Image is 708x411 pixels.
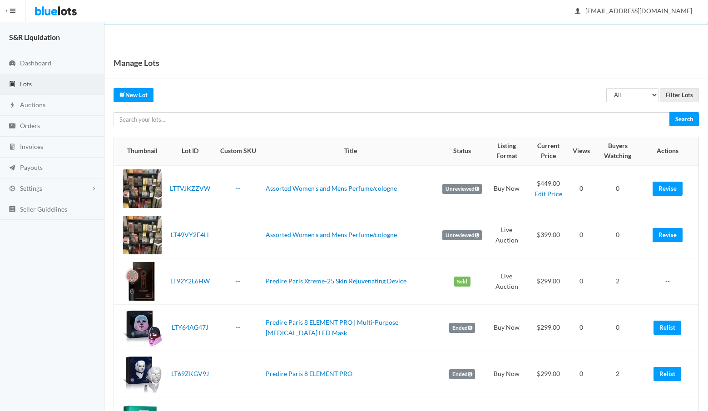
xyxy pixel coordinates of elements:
[594,258,642,305] td: 2
[535,190,562,198] a: Edit Price
[528,305,569,351] td: $299.00
[9,33,60,41] strong: S&R Liquidation
[8,164,17,173] ion-icon: paper plane
[485,212,528,258] td: Live Auction
[214,137,262,165] th: Custom SKU
[569,351,594,397] td: 0
[8,101,17,110] ion-icon: flash
[266,231,397,238] a: Assorted Women's and Mens Perfume/cologne
[569,165,594,212] td: 0
[442,184,482,194] label: Unreviewed
[528,165,569,212] td: $449.00
[594,212,642,258] td: 0
[20,80,32,88] span: Lots
[653,228,683,242] a: Revise
[266,277,406,285] a: Predire Paris Xtreme-25 Skin Rejuvenating Device
[262,137,439,165] th: Title
[642,137,698,165] th: Actions
[20,101,45,109] span: Auctions
[528,212,569,258] td: $399.00
[236,277,240,285] a: --
[573,7,582,16] ion-icon: person
[20,122,40,129] span: Orders
[114,56,159,69] h1: Manage Lots
[528,351,569,397] td: $299.00
[119,91,125,97] ion-icon: create
[172,323,208,331] a: LTY64AG47J
[114,112,670,126] input: Search your lots...
[170,184,210,192] a: LTTVJKZZVW
[485,258,528,305] td: Live Auction
[114,88,153,102] a: createNew Lot
[569,212,594,258] td: 0
[165,137,214,165] th: Lot ID
[594,351,642,397] td: 2
[20,205,67,213] span: Seller Guidelines
[8,143,17,152] ion-icon: calculator
[654,367,681,381] a: Relist
[20,184,42,192] span: Settings
[20,143,43,150] span: Invoices
[171,231,209,238] a: LT49VY2F4H
[171,370,209,377] a: LT69ZKGV9J
[266,184,397,192] a: Assorted Women's and Mens Perfume/cologne
[236,370,240,377] a: --
[569,258,594,305] td: 0
[266,318,398,337] a: Predire Paris 8 ELEMENT PRO | Multi-Purpose [MEDICAL_DATA] LED Mask
[528,258,569,305] td: $299.00
[8,185,17,193] ion-icon: cog
[170,277,210,285] a: LT92Y2L6HW
[236,184,240,192] a: --
[20,59,51,67] span: Dashboard
[20,163,43,171] span: Payouts
[449,323,475,333] label: Ended
[594,137,642,165] th: Buyers Watching
[669,112,699,126] input: Search
[449,369,475,379] label: Ended
[439,137,485,165] th: Status
[8,205,17,214] ion-icon: list box
[114,137,165,165] th: Thumbnail
[8,80,17,89] ion-icon: clipboard
[575,7,692,15] span: [EMAIL_ADDRESS][DOMAIN_NAME]
[642,258,698,305] td: --
[654,321,681,335] a: Relist
[442,230,482,240] label: Unreviewed
[485,351,528,397] td: Buy Now
[653,182,683,196] a: Revise
[569,305,594,351] td: 0
[485,305,528,351] td: Buy Now
[8,122,17,131] ion-icon: cash
[485,137,528,165] th: Listing Format
[528,137,569,165] th: Current Price
[8,59,17,68] ion-icon: speedometer
[485,165,528,212] td: Buy Now
[236,231,240,238] a: --
[236,323,240,331] a: --
[594,305,642,351] td: 0
[594,165,642,212] td: 0
[454,277,470,287] label: Sold
[660,88,699,102] input: Filter Lots
[266,370,352,377] a: Predire Paris 8 ELEMENT PRO
[569,137,594,165] th: Views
